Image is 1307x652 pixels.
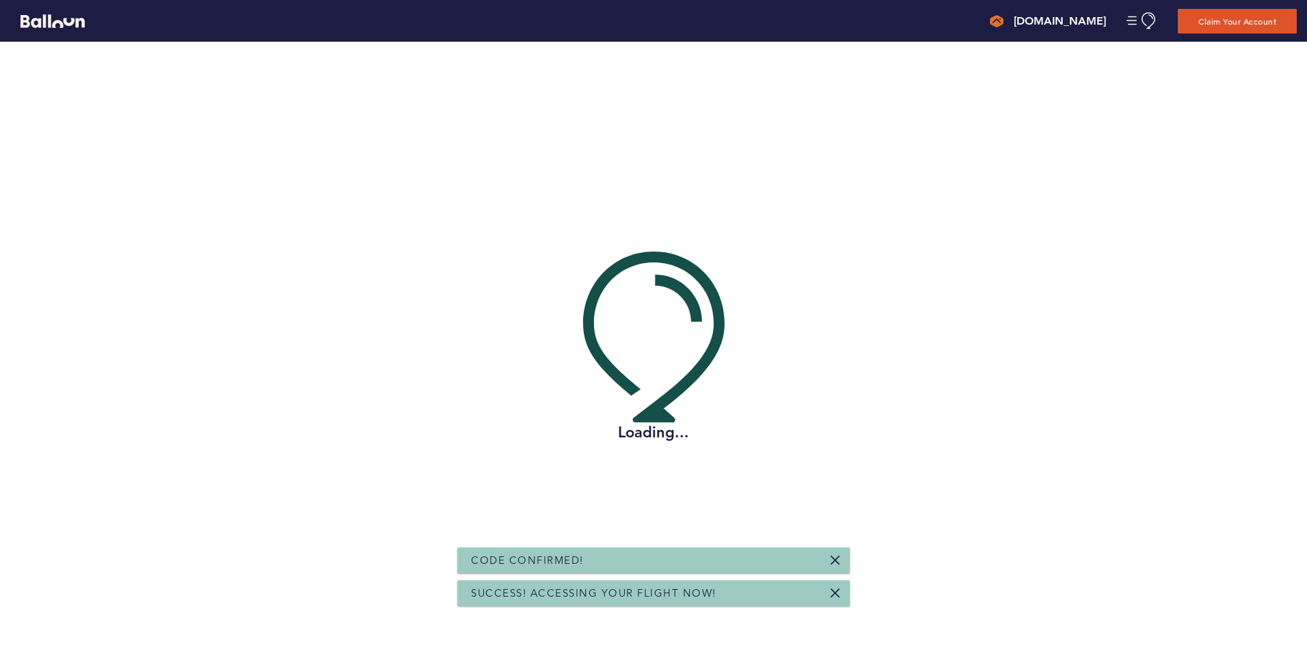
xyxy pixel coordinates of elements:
div: Code Confirmed! [457,547,850,573]
button: Manage Account [1127,12,1157,29]
h4: [DOMAIN_NAME] [1014,13,1106,29]
h2: Loading... [583,422,725,443]
svg: Balloon [21,14,85,28]
a: Balloon [10,14,85,28]
div: Success! Accessing your flight now! [457,580,850,606]
button: Claim Your Account [1178,9,1297,33]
